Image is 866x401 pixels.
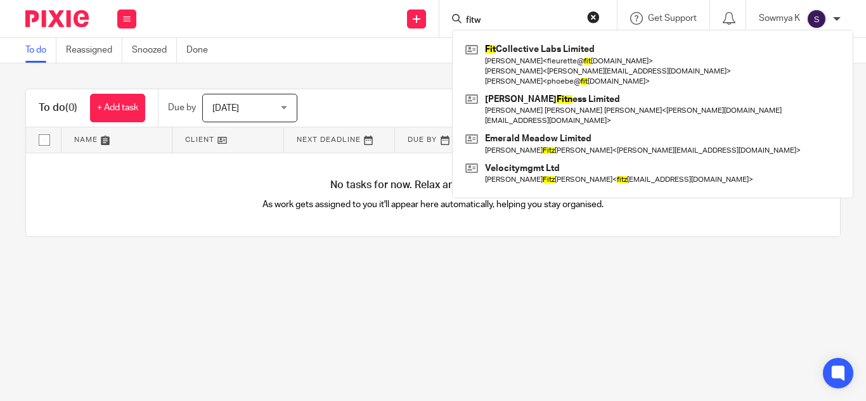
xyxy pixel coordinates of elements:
[212,104,239,113] span: [DATE]
[25,10,89,27] img: Pixie
[132,38,177,63] a: Snoozed
[66,38,122,63] a: Reassigned
[648,14,697,23] span: Get Support
[587,11,600,23] button: Clear
[26,179,840,192] h4: No tasks for now. Relax and enjoy your day!
[39,101,77,115] h1: To do
[186,38,217,63] a: Done
[90,94,145,122] a: + Add task
[229,198,637,211] p: As work gets assigned to you it'll appear here automatically, helping you stay organised.
[465,15,579,27] input: Search
[65,103,77,113] span: (0)
[759,12,800,25] p: Sowmya K
[806,9,827,29] img: svg%3E
[25,38,56,63] a: To do
[168,101,196,114] p: Due by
